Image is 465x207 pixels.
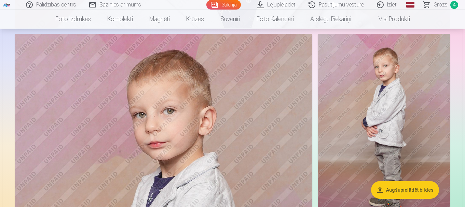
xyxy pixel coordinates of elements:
[450,1,458,9] span: 4
[371,181,439,199] button: Augšupielādēt bildes
[141,10,178,29] a: Magnēti
[434,1,448,9] span: Grozs
[3,3,10,7] img: /fa1
[178,10,212,29] a: Krūzes
[99,10,141,29] a: Komplekti
[359,10,418,29] a: Visi produkti
[248,10,302,29] a: Foto kalendāri
[212,10,248,29] a: Suvenīri
[47,10,99,29] a: Foto izdrukas
[302,10,359,29] a: Atslēgu piekariņi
